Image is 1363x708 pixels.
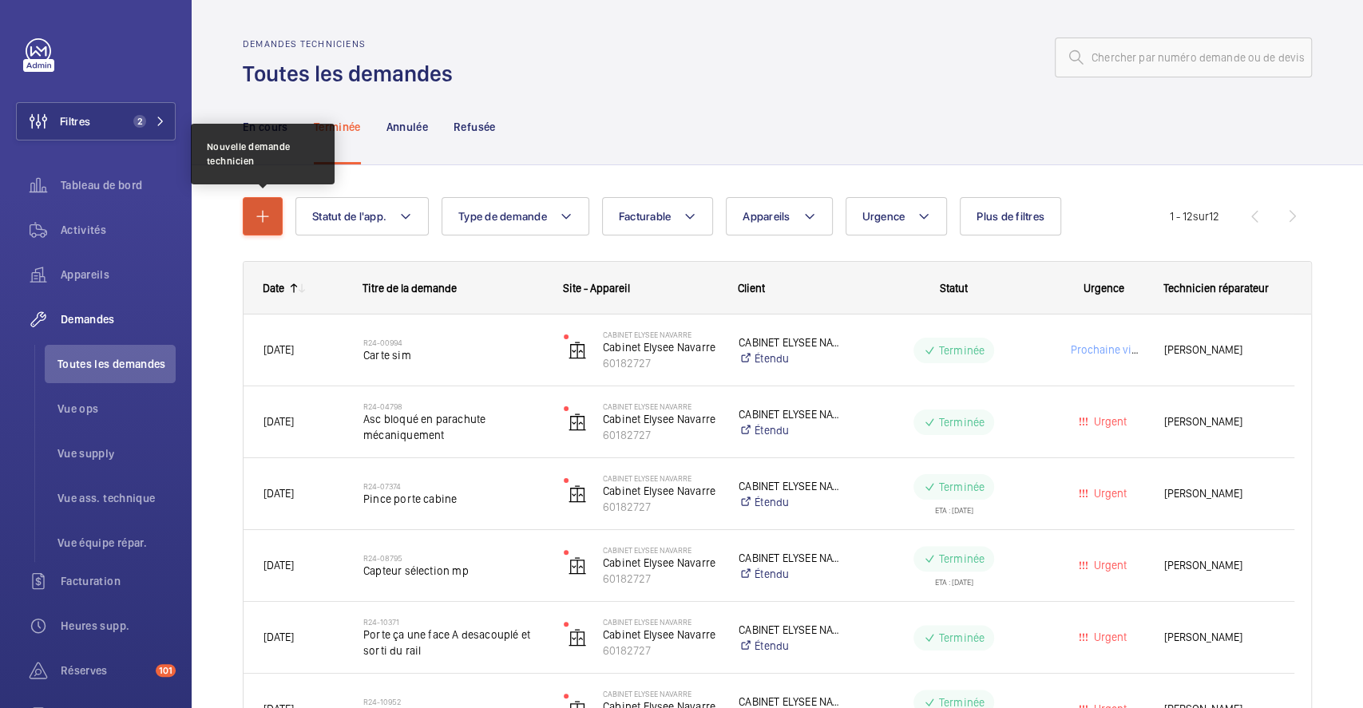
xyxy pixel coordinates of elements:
[363,401,543,411] h2: R24-04798
[363,697,543,706] h2: R24-10952
[363,617,543,627] h2: R24-10371
[312,210,386,223] span: Statut de l'app.
[1193,210,1209,223] span: sur
[939,479,985,495] p: Terminée
[1091,631,1127,643] span: Urgent
[603,427,718,443] p: 60182727
[939,551,985,567] p: Terminée
[846,197,948,235] button: Urgence
[363,411,543,443] span: Asc bloqué en parachute mécaniquement
[603,643,718,659] p: 60182727
[314,119,361,135] p: Terminée
[458,210,547,223] span: Type de demande
[603,473,718,483] p: CABINET ELYSEE NAVARRE
[568,628,587,647] img: elevator.svg
[939,414,985,430] p: Terminée
[1164,556,1274,575] span: [PERSON_NAME]
[1164,628,1274,647] span: [PERSON_NAME]
[61,222,176,238] span: Activités
[263,343,294,356] span: [DATE]
[263,631,294,643] span: [DATE]
[61,311,176,327] span: Demandes
[739,334,843,350] p: CABINET ELYSEE NAVARRE
[207,140,319,168] div: Nouvelle demande technicien
[603,411,718,427] p: Cabinet Elysee Navarre
[442,197,589,235] button: Type de demande
[726,197,832,235] button: Appareils
[739,478,843,494] p: CABINET ELYSEE NAVARRE
[61,177,176,193] span: Tableau de bord
[133,115,146,128] span: 2
[619,210,672,223] span: Facturable
[1068,343,1149,356] span: Prochaine visite
[603,627,718,643] p: Cabinet Elysee Navarre
[568,341,587,360] img: elevator.svg
[61,267,176,283] span: Appareils
[1084,282,1124,295] span: Urgence
[739,638,843,654] a: Étendu
[568,413,587,432] img: elevator.svg
[862,210,905,223] span: Urgence
[739,406,843,422] p: CABINET ELYSEE NAVARRE
[939,630,985,646] p: Terminée
[295,197,429,235] button: Statut de l'app.
[263,487,294,500] span: [DATE]
[1164,341,1274,359] span: [PERSON_NAME]
[603,571,718,587] p: 60182727
[935,500,973,514] div: ETA : [DATE]
[363,347,543,363] span: Carte sim
[1170,211,1219,222] span: 1 - 12 12
[739,622,843,638] p: CABINET ELYSEE NAVARRE
[739,494,843,510] a: Étendu
[57,401,176,417] span: Vue ops
[363,481,543,491] h2: R24-07374
[603,330,718,339] p: CABINET ELYSEE NAVARRE
[739,550,843,566] p: CABINET ELYSEE NAVARRE
[363,627,543,659] span: Porte ça une face A desacouplé et sorti du rail
[603,401,718,411] p: CABINET ELYSEE NAVARRE
[57,535,176,551] span: Vue équipe répar.
[386,119,428,135] p: Annulée
[57,445,176,461] span: Vue supply
[363,563,543,579] span: Capteur sélection mp
[738,282,765,295] span: Client
[61,573,176,589] span: Facturation
[603,339,718,355] p: Cabinet Elysee Navarre
[243,119,288,135] p: En cours
[739,566,843,582] a: Étendu
[563,282,630,295] span: Site - Appareil
[739,350,843,366] a: Étendu
[603,689,718,698] p: CABINET ELYSEE NAVARRE
[1091,415,1127,428] span: Urgent
[243,59,462,89] h1: Toutes les demandes
[603,617,718,627] p: CABINET ELYSEE NAVARRE
[935,572,973,586] div: ETA : [DATE]
[960,197,1061,235] button: Plus de filtres
[603,483,718,499] p: Cabinet Elysee Navarre
[1055,38,1312,77] input: Chercher par numéro demande ou de devis
[603,355,718,371] p: 60182727
[263,559,294,572] span: [DATE]
[603,555,718,571] p: Cabinet Elysee Navarre
[739,422,843,438] a: Étendu
[57,490,176,506] span: Vue ass. technique
[61,618,176,634] span: Heures supp.
[16,102,176,140] button: Filtres2
[156,664,176,677] span: 101
[743,210,790,223] span: Appareils
[60,113,90,129] span: Filtres
[263,415,294,428] span: [DATE]
[568,485,587,504] img: elevator.svg
[940,282,968,295] span: Statut
[454,119,495,135] p: Refusée
[602,197,714,235] button: Facturable
[1091,559,1127,572] span: Urgent
[363,553,543,563] h2: R24-08795
[1164,485,1274,503] span: [PERSON_NAME]
[1091,487,1127,500] span: Urgent
[263,282,284,295] div: Date
[977,210,1044,223] span: Plus de filtres
[568,556,587,575] img: elevator.svg
[61,663,149,678] span: Réserves
[603,499,718,515] p: 60182727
